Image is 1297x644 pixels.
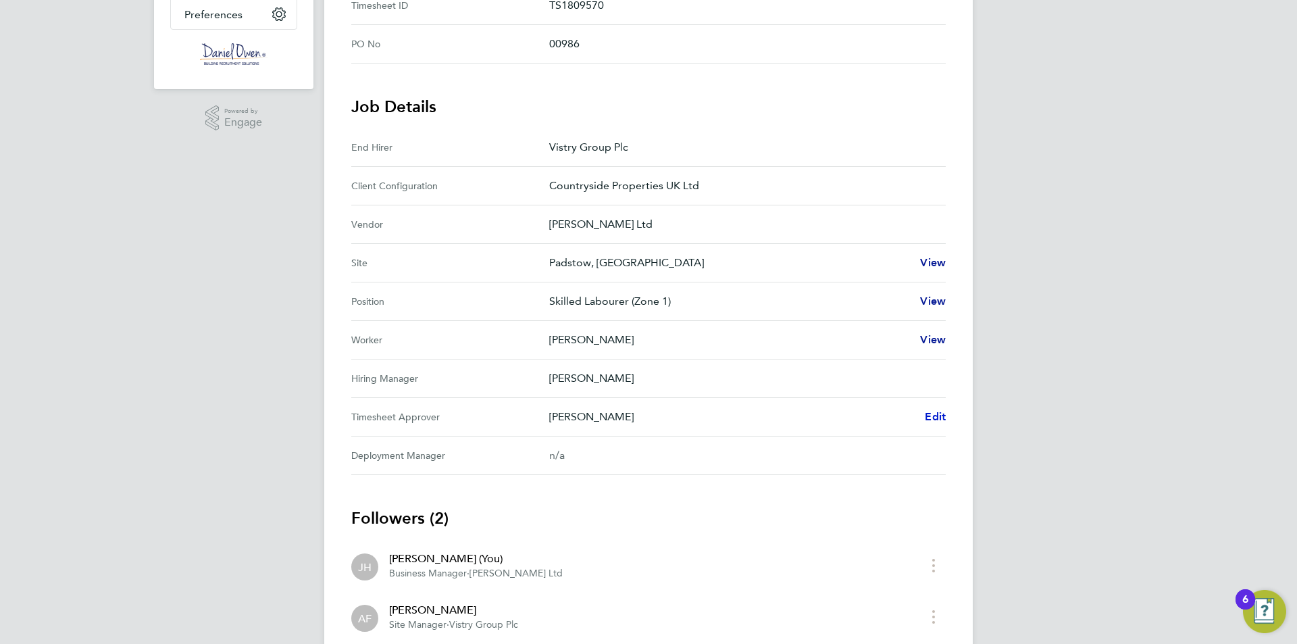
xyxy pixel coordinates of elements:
[351,96,946,118] h3: Job Details
[170,43,297,65] a: Go to home page
[549,178,935,194] p: Countryside Properties UK Ltd
[920,332,946,348] a: View
[389,602,518,618] div: [PERSON_NAME]
[351,216,549,232] div: Vendor
[920,293,946,309] a: View
[389,568,467,579] span: Business Manager
[920,255,946,271] a: View
[351,605,378,632] div: Alan Fox
[925,409,946,425] a: Edit
[921,606,946,627] button: timesheet menu
[351,447,549,464] div: Deployment Manager
[351,332,549,348] div: Worker
[351,409,549,425] div: Timesheet Approver
[351,553,378,580] div: James Heath (You)
[549,139,935,155] p: Vistry Group Plc
[389,551,563,567] div: [PERSON_NAME] (You)
[549,216,935,232] p: [PERSON_NAME] Ltd
[351,139,549,155] div: End Hirer
[920,256,946,269] span: View
[549,255,909,271] p: Padstow, [GEOGRAPHIC_DATA]
[920,295,946,307] span: View
[920,333,946,346] span: View
[1243,590,1286,633] button: Open Resource Center, 6 new notifications
[469,568,563,579] span: [PERSON_NAME] Ltd
[351,370,549,387] div: Hiring Manager
[351,36,549,52] div: PO No
[549,409,914,425] p: [PERSON_NAME]
[205,105,263,131] a: Powered byEngage
[549,36,935,52] p: 00986
[224,117,262,128] span: Engage
[358,560,372,574] span: JH
[351,178,549,194] div: Client Configuration
[351,293,549,309] div: Position
[1242,599,1248,617] div: 6
[549,293,909,309] p: Skilled Labourer (Zone 1)
[358,611,372,626] span: AF
[549,332,909,348] p: [PERSON_NAME]
[351,255,549,271] div: Site
[447,619,449,630] span: ·
[921,555,946,576] button: timesheet menu
[184,8,243,21] span: Preferences
[200,43,268,65] img: danielowen-logo-retina.png
[351,507,946,529] h3: Followers (2)
[925,410,946,423] span: Edit
[549,447,924,464] div: n/a
[449,619,518,630] span: Vistry Group Plc
[389,619,447,630] span: Site Manager
[467,568,469,579] span: ·
[549,370,935,387] p: [PERSON_NAME]
[224,105,262,117] span: Powered by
